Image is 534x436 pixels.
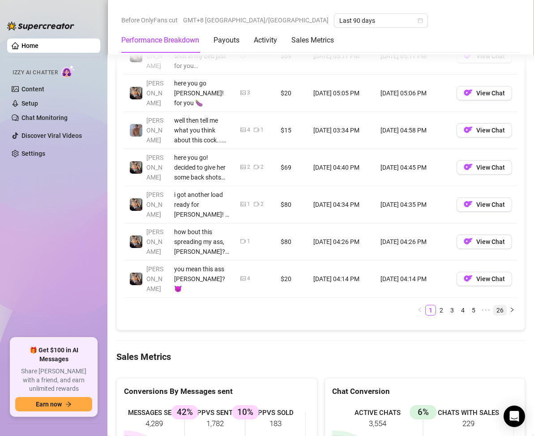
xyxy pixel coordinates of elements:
div: 2 [261,163,264,171]
span: video-camera [240,239,246,244]
span: right [509,307,515,312]
span: [PERSON_NAME] [146,265,163,292]
img: Joey [130,124,142,137]
span: Last 90 days [339,14,423,27]
div: 1 [261,126,264,134]
img: OF [464,88,473,97]
button: Earn nowarrow-right [15,397,92,411]
li: Next Page [507,305,517,316]
div: Chat Conversion [332,385,518,398]
a: OFView Chat [457,166,512,173]
img: AI Chatter [61,65,75,78]
a: Setup [21,100,38,107]
span: Before OnlyFans cut [121,13,178,27]
span: View Chat [476,275,505,282]
li: 2 [436,305,447,316]
td: [DATE] 04:26 PM [308,223,375,261]
div: Open Intercom Messenger [504,406,525,427]
span: Share [PERSON_NAME] with a friend, and earn unlimited rewards [15,367,92,393]
img: George [130,198,142,211]
span: [PERSON_NAME] [146,154,163,181]
span: View Chat [476,52,505,60]
div: Activity [254,35,277,46]
span: [PERSON_NAME] [146,228,163,255]
td: [DATE] 04:45 PM [375,149,451,186]
img: OF [464,237,473,246]
img: George [130,87,142,99]
img: George [130,235,142,248]
td: $20 [275,261,308,298]
button: left [414,305,425,316]
h4: Sales Metrics [116,351,525,363]
span: picture [240,164,246,170]
button: OFView Chat [457,160,512,175]
a: Chat Monitoring [21,114,68,121]
img: OF [464,200,473,209]
span: View Chat [476,127,505,134]
div: 1 [247,51,250,60]
li: 1 [425,305,436,316]
span: ••• [479,305,493,316]
a: OFView Chat [457,240,512,247]
span: Earn now [36,401,62,408]
img: George [130,161,142,174]
span: View Chat [476,201,505,208]
td: $15 [275,112,308,149]
img: George [130,50,142,62]
a: Discover Viral Videos [21,132,82,139]
span: View Chat [476,164,505,171]
span: picture [240,201,246,207]
a: OFView Chat [457,203,512,210]
a: 1 [426,305,436,315]
td: [DATE] 04:14 PM [308,261,375,298]
span: picture [240,276,246,281]
td: $69 [275,149,308,186]
img: OF [464,125,473,134]
span: [PERSON_NAME] [146,43,163,69]
td: [DATE] 04:14 PM [375,261,451,298]
button: right [507,305,517,316]
a: Settings [21,150,45,157]
a: 4 [458,305,468,315]
div: 2 [247,163,250,171]
a: Home [21,42,38,49]
a: OFView Chat [457,128,512,136]
div: 4 [247,126,250,134]
a: OFView Chat [457,91,512,98]
span: left [417,307,423,312]
span: video-camera [254,164,259,170]
img: OF [464,51,473,60]
a: 3 [447,305,457,315]
td: [DATE] 05:17 PM [308,38,375,75]
div: 4 [247,274,250,283]
div: here you go [PERSON_NAME]! for you 🍆 [174,78,230,108]
img: OF [464,274,473,283]
img: logo-BBDzfeDw.svg [7,21,74,30]
div: you mean this ass [PERSON_NAME]? 😈 [174,264,230,294]
span: calendar [418,18,423,23]
button: OFView Chat [457,235,512,249]
td: [DATE] 05:17 PM [375,38,451,75]
div: Sales Metrics [291,35,334,46]
img: George [130,273,142,285]
button: OFView Chat [457,197,512,212]
div: how bout this spreading my ass, [PERSON_NAME]? 🥵 [174,227,230,256]
span: picture [240,90,246,95]
li: 5 [468,305,479,316]
span: [PERSON_NAME] [146,80,163,107]
a: OFView Chat [457,277,512,284]
td: [DATE] 05:06 PM [375,75,451,112]
td: $20 [275,75,308,112]
td: [DATE] 04:26 PM [375,223,451,261]
td: $80 [275,186,308,223]
div: i got another load ready for [PERSON_NAME]! i want you dripping and begging for it. lick it close... [174,190,230,219]
button: OFView Chat [457,123,512,137]
li: Previous Page [414,305,425,316]
li: 3 [447,305,457,316]
td: [DATE] 04:34 PM [308,186,375,223]
span: [PERSON_NAME] [146,117,163,144]
span: arrow-right [65,401,72,407]
li: 26 [493,305,507,316]
span: video-camera [240,53,246,58]
td: $80 [275,223,308,261]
